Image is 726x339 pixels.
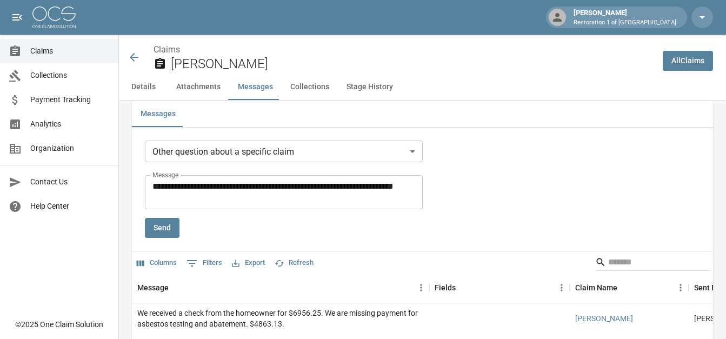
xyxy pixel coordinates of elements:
button: Stage History [338,74,402,100]
div: Sent By [694,272,720,303]
p: Restoration 1 of [GEOGRAPHIC_DATA] [574,18,676,28]
h2: [PERSON_NAME] [171,56,654,72]
button: Export [229,255,268,271]
button: Menu [554,280,570,296]
nav: breadcrumb [154,43,654,56]
div: Other question about a specific claim [145,141,423,162]
div: Search [595,254,711,273]
label: Message [152,170,178,180]
div: [PERSON_NAME] [569,8,681,27]
div: Fields [435,272,456,303]
button: Refresh [272,255,316,271]
button: Select columns [134,255,179,271]
span: Analytics [30,118,110,130]
div: Claim Name [575,272,617,303]
a: [PERSON_NAME] [575,313,633,324]
img: ocs-logo-white-transparent.png [32,6,76,28]
div: Message [137,272,169,303]
button: Messages [229,74,282,100]
span: Help Center [30,201,110,212]
div: We received a check from the homeowner for $6956.25. We are missing payment for asbestos testing ... [137,308,424,329]
div: Message [132,272,429,303]
button: Attachments [168,74,229,100]
button: Menu [413,280,429,296]
div: Claim Name [570,272,689,303]
span: Payment Tracking [30,94,110,105]
div: © 2025 One Claim Solution [15,319,103,330]
button: Send [145,218,179,238]
span: Organization [30,143,110,154]
button: open drawer [6,6,28,28]
button: Show filters [184,255,225,272]
button: Sort [456,280,471,295]
div: anchor tabs [119,74,726,100]
button: Sort [617,280,632,295]
span: Contact Us [30,176,110,188]
button: Details [119,74,168,100]
a: AllClaims [663,51,713,71]
button: Collections [282,74,338,100]
span: Collections [30,70,110,81]
div: related-list tabs [132,101,713,127]
button: Messages [132,101,184,127]
span: Claims [30,45,110,57]
div: Fields [429,272,570,303]
a: Claims [154,44,180,55]
button: Sort [169,280,184,295]
button: Menu [672,280,689,296]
